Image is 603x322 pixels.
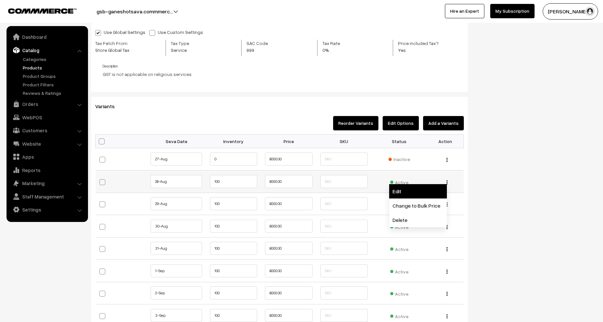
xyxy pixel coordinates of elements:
button: [PERSON_NAME] [543,3,598,20]
a: Delete [389,213,447,227]
a: Catalog [8,44,86,56]
th: Action [427,134,464,148]
span: Active [390,289,408,297]
input: 100 [210,309,257,322]
input: 100 [210,175,257,188]
th: Price [261,134,316,148]
th: Inventory [206,134,261,148]
label: SAC Code [246,40,276,53]
th: SKU [316,134,372,148]
span: Active [390,177,408,186]
a: Customers [8,124,86,136]
input: SKU [320,264,368,277]
a: Staff Management [8,191,86,202]
img: Menu [447,292,448,296]
a: Change to Bulk Price [389,198,447,213]
span: 999 [246,47,276,53]
a: Product Filters [21,81,86,88]
input: SKU [320,220,368,233]
span: Variants [95,103,123,110]
input: 100 [210,286,257,300]
img: user [585,7,595,16]
span: 0% [322,47,346,53]
span: Active [390,244,408,253]
img: Menu [447,180,448,184]
h4: Description [103,64,464,68]
img: Menu [447,202,448,207]
span: Inactive [389,156,410,163]
label: Tax Fetch From [95,40,161,53]
img: Menu [447,158,448,162]
img: Menu [447,247,448,251]
label: Use Custom Settings [149,29,206,36]
span: Yes [398,47,447,53]
a: Settings [8,204,86,215]
label: Use Global Settings [95,29,145,36]
img: Menu [447,225,448,229]
label: Price included Tax? [398,40,447,53]
a: Website [8,138,86,150]
a: Edit [389,184,447,198]
a: Hire an Expert [445,4,484,18]
input: 100 [210,242,257,255]
a: WebPOS [8,111,86,123]
input: SKU [320,309,368,322]
a: Products [21,64,86,71]
span: Store Global Tax [95,47,161,53]
a: Apps [8,151,86,163]
img: Menu [447,270,448,274]
button: Reorder Variants [333,116,378,130]
a: My Subscription [490,4,535,18]
input: 0 [210,153,257,166]
input: SKU [320,286,368,300]
input: SKU [320,242,368,255]
a: Orders [8,98,86,110]
button: Add a Variants [423,116,464,130]
span: Active [390,311,408,320]
a: COMMMERCE [8,7,65,14]
a: Categories [21,56,86,63]
p: GST is not applicable on religious services [103,71,464,78]
input: SKU [320,175,368,188]
label: Tax Type [171,40,205,53]
input: SKU [320,153,368,166]
a: Marketing [8,177,86,189]
th: Seva Date [151,134,206,148]
img: COMMMERCE [8,8,77,13]
input: 100 [210,220,257,233]
button: Edit Options [383,116,419,130]
a: Dashboard [8,31,86,43]
input: 100 [210,264,257,277]
label: Tax Rate [322,40,346,53]
button: gsb-ganeshotsava.commmerc… [74,3,196,20]
span: Active [390,267,408,275]
a: Product Groups [21,73,86,80]
input: 100 [210,197,257,210]
th: Status [372,134,427,148]
a: Reports [8,164,86,176]
img: Menu [447,314,448,318]
input: SKU [320,197,368,210]
a: Reviews & Ratings [21,90,86,96]
span: Service [171,47,205,53]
